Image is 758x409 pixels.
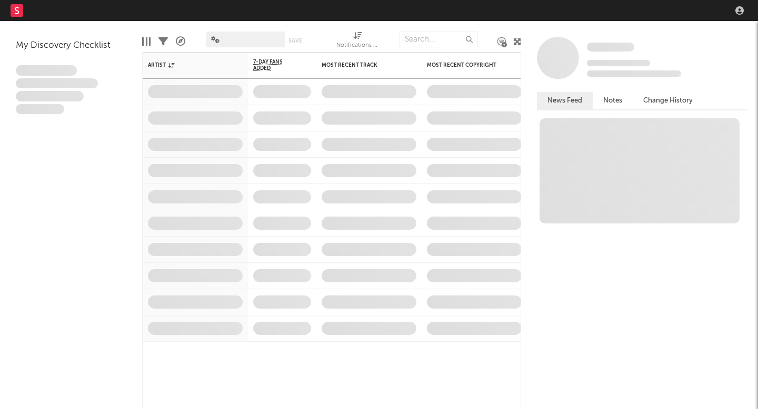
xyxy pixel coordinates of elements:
[148,62,227,68] div: Artist
[427,62,506,68] div: Most Recent Copyright
[158,26,168,57] div: Filters
[16,78,98,89] span: Integer aliquet in purus et
[587,43,634,52] span: Some Artist
[16,65,77,76] span: Lorem ipsum dolor
[537,92,593,109] button: News Feed
[253,59,295,71] span: 7-Day Fans Added
[142,26,151,57] div: Edit Columns
[336,39,378,52] div: Notifications (Artist)
[16,39,126,52] div: My Discovery Checklist
[322,62,401,68] div: Most Recent Track
[336,26,378,57] div: Notifications (Artist)
[399,32,478,47] input: Search...
[176,26,185,57] div: A&R Pipeline
[288,38,302,44] button: Save
[587,42,634,53] a: Some Artist
[587,60,650,66] span: Tracking Since: [DATE]
[593,92,633,109] button: Notes
[587,70,681,77] span: 0 fans last week
[633,92,703,109] button: Change History
[16,91,84,101] span: Praesent ac interdum
[16,104,64,115] span: Aliquam viverra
